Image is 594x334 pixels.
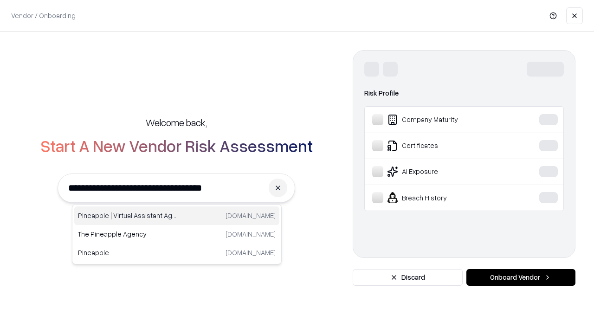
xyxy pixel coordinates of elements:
p: [DOMAIN_NAME] [226,211,276,220]
div: Company Maturity [372,114,511,125]
button: Discard [353,269,463,286]
div: Breach History [372,192,511,203]
p: Pineapple | Virtual Assistant Agency [78,211,177,220]
p: [DOMAIN_NAME] [226,248,276,257]
p: Vendor / Onboarding [11,11,76,20]
div: Suggestions [72,204,282,264]
div: Certificates [372,140,511,151]
p: Pineapple [78,248,177,257]
p: The Pineapple Agency [78,229,177,239]
h5: Welcome back, [146,116,207,129]
p: [DOMAIN_NAME] [226,229,276,239]
h2: Start A New Vendor Risk Assessment [40,136,313,155]
button: Onboard Vendor [466,269,575,286]
div: AI Exposure [372,166,511,177]
div: Risk Profile [364,88,564,99]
